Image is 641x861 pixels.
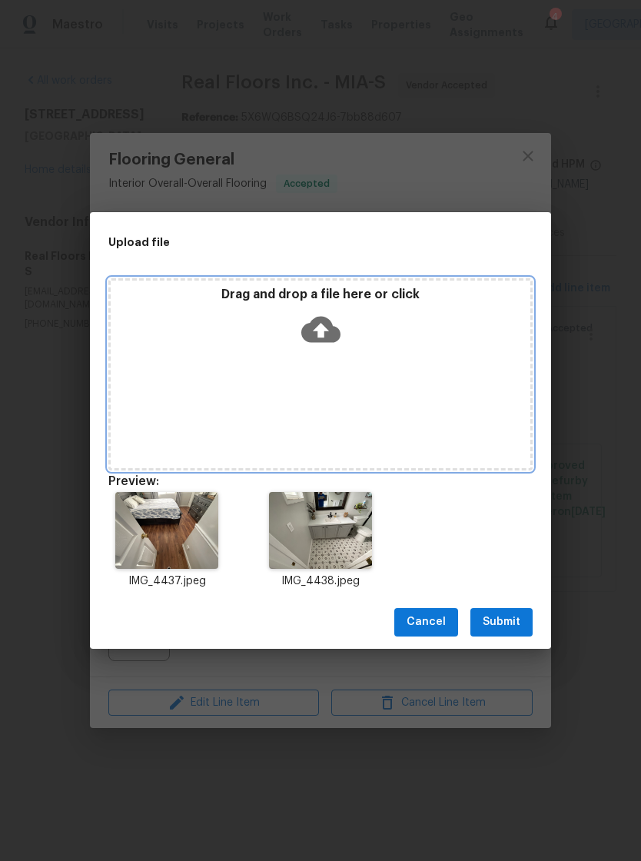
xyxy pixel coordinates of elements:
p: Drag and drop a file here or click [111,287,530,303]
button: Cancel [394,608,458,637]
button: Submit [470,608,533,637]
span: Cancel [407,613,446,632]
p: IMG_4438.jpeg [262,573,379,590]
img: 9k= [269,492,371,569]
p: IMG_4437.jpeg [108,573,225,590]
span: Submit [483,613,520,632]
h2: Upload file [108,234,463,251]
img: 2Q== [115,492,218,569]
